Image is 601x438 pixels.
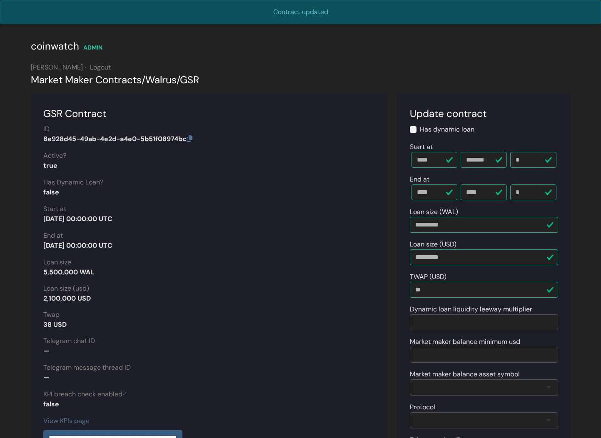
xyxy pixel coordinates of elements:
label: Has Dynamic Loan? [43,177,103,187]
label: Protocol [410,402,435,412]
label: Market maker balance asset symbol [410,369,520,379]
div: [PERSON_NAME] [31,62,571,72]
div: coinwatch [31,39,79,54]
label: Twap [43,310,60,320]
label: Loan size (usd) [43,284,89,294]
strong: 8e928d45-49ab-4e2d-a4e0-5b51f08974bc [43,134,192,143]
span: · [85,63,86,72]
span: / [177,73,180,86]
label: Start at [410,142,433,152]
label: Loan size [43,257,71,267]
strong: 5,500,000 WAL [43,268,94,276]
label: End at [410,174,429,184]
label: Has dynamic loan [420,124,474,134]
label: Telegram message thread ID [43,363,131,373]
strong: 2,100,000 USD [43,294,91,303]
label: TWAP (USD) [410,272,446,282]
label: Start at [43,204,66,214]
div: GSR Contract [43,106,375,121]
label: Dynamic loan liquidity leeway multiplier [410,304,532,314]
label: End at [43,231,63,241]
label: KPI breach check enabled? [43,389,126,399]
label: Telegram chat ID [43,336,95,346]
strong: [DATE] 00:00:00 UTC [43,214,112,223]
label: Market maker balance minimum usd [410,337,520,347]
div: Update contract [410,106,558,121]
strong: 38 USD [43,320,67,329]
strong: — [43,373,50,382]
label: Loan size (WAL) [410,207,458,217]
a: coinwatch ADMIN [31,43,102,52]
label: Loan size (USD) [410,239,456,249]
label: ID [43,124,50,134]
strong: false [43,188,59,197]
label: Active? [43,151,66,161]
a: Logout [90,63,111,72]
div: ADMIN [83,43,102,52]
strong: false [43,400,59,408]
a: View KPIs page [43,416,90,425]
strong: — [43,346,50,355]
div: Market Maker Contracts Walrus GSR [31,72,571,87]
strong: [DATE] 00:00:00 UTC [43,241,112,250]
span: / [142,73,145,86]
strong: true [43,161,57,170]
